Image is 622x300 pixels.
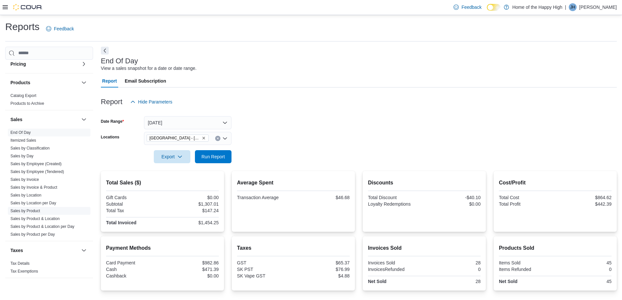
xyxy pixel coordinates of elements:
[556,279,612,284] div: 45
[499,267,554,272] div: Items Refunded
[10,185,57,190] a: Sales by Invoice & Product
[13,4,42,10] img: Cova
[295,267,350,272] div: $76.99
[237,273,292,278] div: SK Vape GST
[237,267,292,272] div: SK PST
[215,136,220,141] button: Clear input
[512,3,562,11] p: Home of the Happy High
[10,224,74,229] a: Sales by Product & Location per Day
[425,260,481,265] div: 28
[487,4,501,11] input: Dark Mode
[202,136,206,140] button: Remove Battleford - Battleford Crossing - Fire & Flower from selection in this group
[43,22,76,35] a: Feedback
[128,95,175,108] button: Hide Parameters
[425,201,481,207] div: $0.00
[102,74,117,87] span: Report
[10,209,40,213] a: Sales by Product
[222,136,228,141] button: Open list of options
[451,1,484,14] a: Feedback
[499,244,612,252] h2: Products Sold
[237,195,292,200] div: Transaction Average
[368,179,481,187] h2: Discounts
[579,3,617,11] p: [PERSON_NAME]
[106,208,161,213] div: Total Tax
[106,220,136,225] strong: Total Invoiced
[164,260,219,265] div: $982.86
[10,193,41,198] span: Sales by Location
[106,267,161,272] div: Cash
[237,244,350,252] h2: Taxes
[461,4,481,10] span: Feedback
[106,195,161,200] div: Gift Cards
[106,273,161,278] div: Cashback
[101,47,109,55] button: Next
[10,161,62,166] span: Sales by Employee (Created)
[425,279,481,284] div: 28
[10,247,79,254] button: Taxes
[144,116,231,129] button: [DATE]
[10,200,56,206] span: Sales by Location per Day
[556,267,612,272] div: 0
[237,260,292,265] div: GST
[10,116,79,123] button: Sales
[499,201,554,207] div: Total Profit
[80,60,88,68] button: Pricing
[101,134,120,140] label: Locations
[10,193,41,197] a: Sales by Location
[164,273,219,278] div: $0.00
[10,169,64,174] span: Sales by Employee (Tendered)
[10,153,34,159] span: Sales by Day
[368,244,481,252] h2: Invoices Sold
[101,119,124,124] label: Date Range
[10,146,50,150] a: Sales by Classification
[10,261,30,266] a: Tax Details
[106,260,161,265] div: Card Payment
[10,216,60,221] a: Sales by Product & Location
[150,135,200,141] span: [GEOGRAPHIC_DATA] - [GEOGRAPHIC_DATA] - Fire & Flower
[10,269,38,274] a: Tax Exemptions
[5,260,93,278] div: Taxes
[80,116,88,123] button: Sales
[10,138,36,143] a: Itemized Sales
[164,201,219,207] div: $1,307.01
[569,3,577,11] div: Joshua Hunt
[5,20,40,33] h1: Reports
[499,195,554,200] div: Total Cost
[164,267,219,272] div: $471.39
[101,65,197,72] div: View a sales snapshot for a date or date range.
[10,208,40,213] span: Sales by Product
[80,79,88,87] button: Products
[10,177,39,182] a: Sales by Invoice
[147,134,209,142] span: Battleford - Battleford Crossing - Fire & Flower
[499,179,612,187] h2: Cost/Profit
[154,150,190,163] button: Export
[101,98,122,106] h3: Report
[10,247,23,254] h3: Taxes
[499,279,518,284] strong: Net Sold
[10,146,50,151] span: Sales by Classification
[138,99,172,105] span: Hide Parameters
[106,244,219,252] h2: Payment Methods
[10,232,55,237] a: Sales by Product per Day
[425,195,481,200] div: -$40.10
[5,129,93,241] div: Sales
[10,61,79,67] button: Pricing
[10,101,44,106] a: Products to Archive
[10,201,56,205] a: Sales by Location per Day
[10,154,34,158] a: Sales by Day
[368,260,423,265] div: Invoices Sold
[295,260,350,265] div: $65.37
[295,195,350,200] div: $46.68
[10,79,30,86] h3: Products
[101,57,138,65] h3: End Of Day
[556,195,612,200] div: $864.62
[195,150,231,163] button: Run Report
[54,25,74,32] span: Feedback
